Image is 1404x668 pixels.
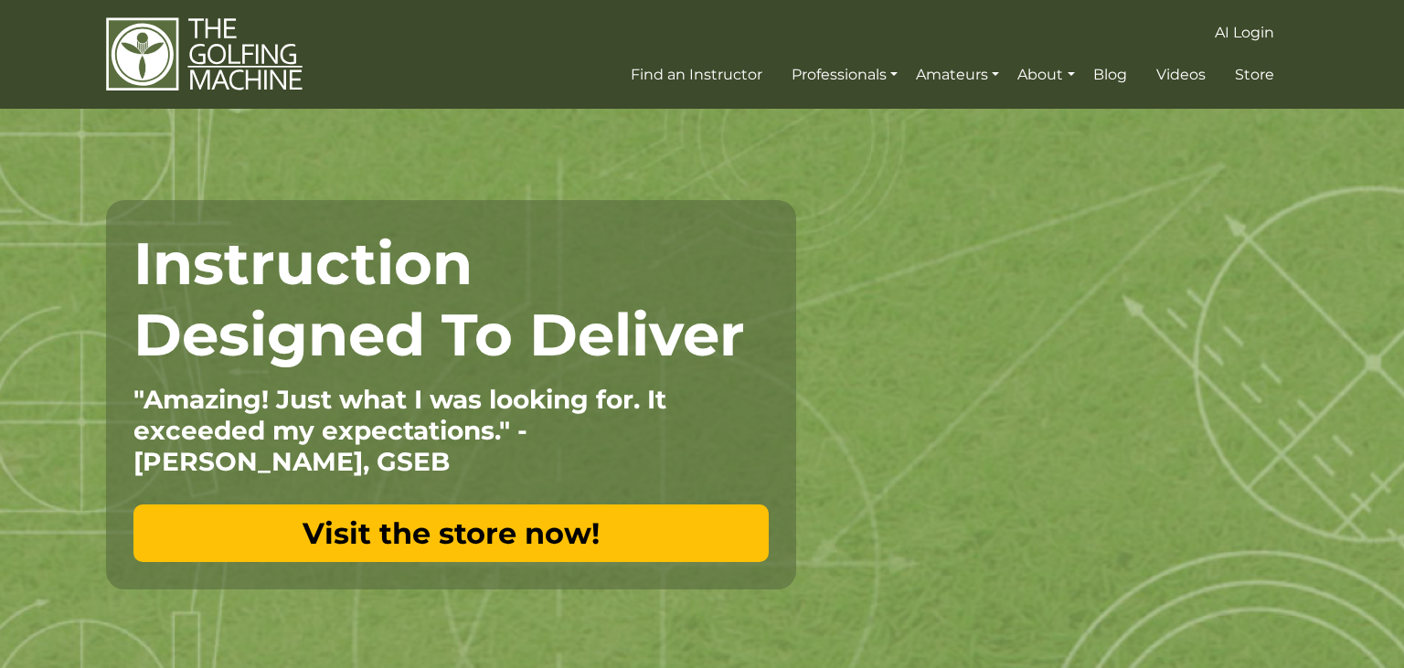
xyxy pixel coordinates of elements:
[1093,66,1127,83] span: Blog
[1013,58,1079,91] a: About
[1235,66,1274,83] span: Store
[1156,66,1206,83] span: Videos
[787,58,902,91] a: Professionals
[1152,58,1210,91] a: Videos
[106,16,303,92] img: The Golfing Machine
[133,228,769,370] h1: Instruction Designed To Deliver
[1215,24,1274,41] span: AI Login
[133,384,769,477] p: "Amazing! Just what I was looking for. It exceeded my expectations." - [PERSON_NAME], GSEB
[1089,58,1132,91] a: Blog
[631,66,762,83] span: Find an Instructor
[1210,16,1279,49] a: AI Login
[626,58,767,91] a: Find an Instructor
[133,504,769,562] a: Visit the store now!
[1230,58,1279,91] a: Store
[911,58,1004,91] a: Amateurs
